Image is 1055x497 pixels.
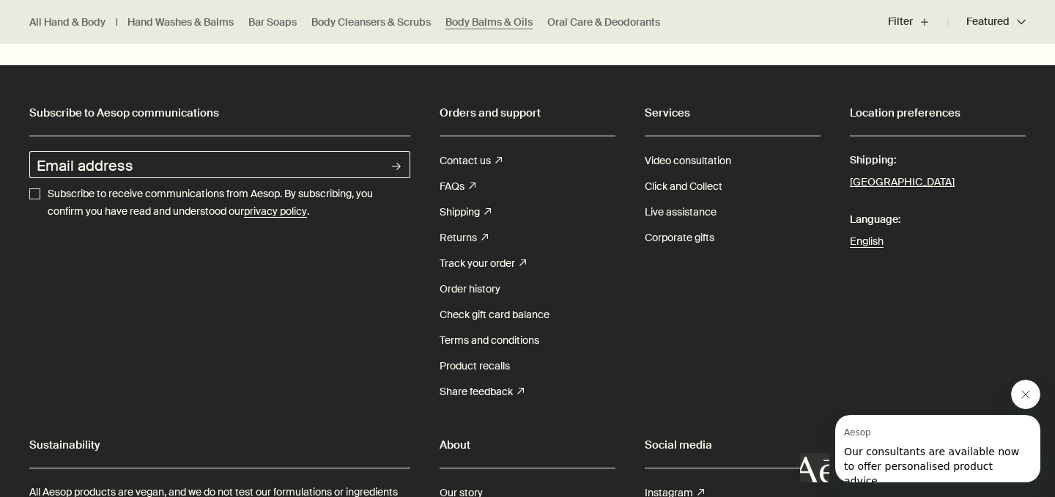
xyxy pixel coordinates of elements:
a: Order history [440,276,500,302]
a: English [850,232,1026,251]
h2: Social media [645,434,821,456]
h2: Location preferences [850,102,1026,124]
a: Product recalls [440,353,510,379]
a: privacy policy [244,203,307,221]
a: Oral Care & Deodorants [547,15,660,29]
button: [GEOGRAPHIC_DATA] [850,173,955,192]
iframe: no content [800,453,829,482]
div: Aesop says "Our consultants are available now to offer personalised product advice.". Open messag... [800,380,1040,482]
a: Corporate gifts [645,225,714,251]
a: Returns [440,225,488,251]
a: All Hand & Body [29,15,105,29]
a: Check gift card balance [440,302,549,328]
span: Shipping: [850,147,1026,173]
a: Shipping [440,199,491,225]
h2: Services [645,102,821,124]
iframe: Close message from Aesop [1011,380,1040,409]
a: FAQs [440,174,475,199]
a: Body Balms & Oils [445,15,533,29]
a: Body Cleansers & Scrubs [311,15,431,29]
h2: Subscribe to Aesop communications [29,102,410,124]
span: Language: [850,207,1026,232]
button: Filter [888,4,948,40]
button: Featured [948,4,1026,40]
h2: Orders and support [440,102,615,124]
a: Video consultation [645,148,731,174]
a: Share feedback [440,379,524,405]
u: privacy policy [244,205,307,218]
p: Subscribe to receive communications from Aesop. By subscribing, you confirm you have read and und... [48,185,410,221]
a: Hand Washes & Balms [127,15,234,29]
a: Terms and conditions [440,328,539,353]
iframe: Message from Aesop [835,415,1040,482]
h2: About [440,434,615,456]
input: Email address [29,151,383,178]
a: Bar Soaps [248,15,297,29]
h2: Sustainability [29,434,410,456]
a: Contact us [440,148,502,174]
a: Click and Collect [645,174,722,199]
span: Our consultants are available now to offer personalised product advice. [9,31,184,72]
a: Track your order [440,251,526,276]
a: Live assistance [645,199,717,225]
